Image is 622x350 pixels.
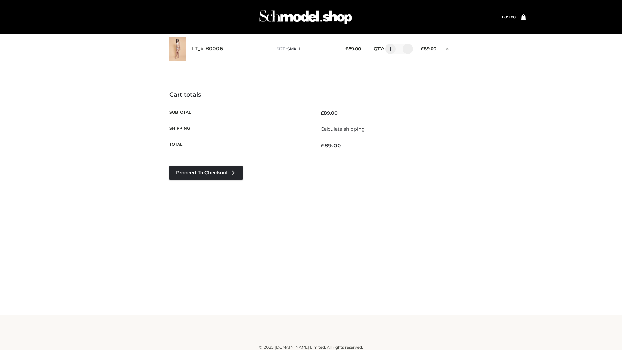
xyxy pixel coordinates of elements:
p: size : [277,46,335,52]
th: Shipping [169,121,311,137]
bdi: 89.00 [345,46,361,51]
a: Remove this item [443,44,453,52]
span: £ [321,110,324,116]
a: LT_b-B0006 [192,46,223,52]
bdi: 89.00 [421,46,436,51]
span: £ [502,15,504,19]
img: Schmodel Admin 964 [257,4,354,30]
span: SMALL [287,46,301,51]
a: Proceed to Checkout [169,166,243,180]
span: £ [345,46,348,51]
h4: Cart totals [169,91,453,99]
span: £ [321,142,324,149]
span: £ [421,46,424,51]
bdi: 89.00 [502,15,516,19]
th: Total [169,137,311,154]
th: Subtotal [169,105,311,121]
bdi: 89.00 [321,142,341,149]
a: Calculate shipping [321,126,365,132]
bdi: 89.00 [321,110,338,116]
a: £89.00 [502,15,516,19]
div: QTY: [367,44,411,54]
